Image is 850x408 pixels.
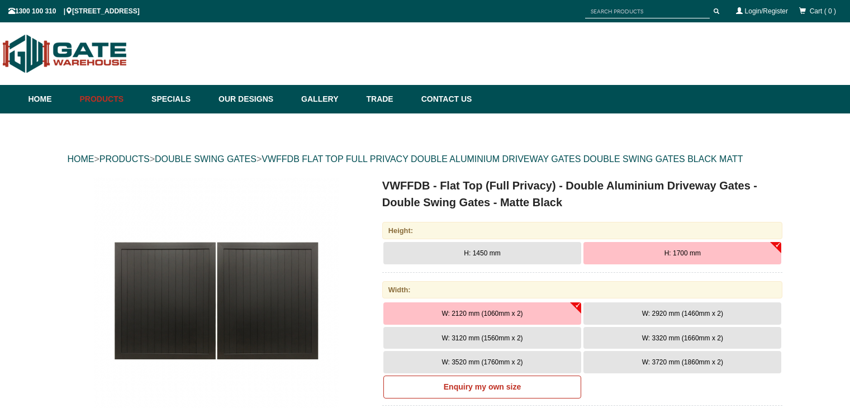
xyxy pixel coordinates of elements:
a: Enquiry my own size [383,376,581,399]
a: PRODUCTS [99,154,150,164]
button: H: 1700 mm [583,242,781,264]
button: W: 3120 mm (1560mm x 2) [383,327,581,349]
a: Products [74,85,146,113]
button: W: 2120 mm (1060mm x 2) [383,302,581,325]
a: Contact Us [416,85,472,113]
span: W: 2120 mm (1060mm x 2) [441,310,523,317]
a: VWFFDB FLAT TOP FULL PRIVACY DOUBLE ALUMINIUM DRIVEWAY GATES DOUBLE SWING GATES BLACK MATT [262,154,743,164]
span: W: 3320 mm (1660mm x 2) [642,334,723,342]
span: H: 1700 mm [664,249,701,257]
div: Height: [382,222,783,239]
a: Specials [146,85,213,113]
button: W: 3720 mm (1860mm x 2) [583,351,781,373]
a: Our Designs [213,85,296,113]
b: Enquiry my own size [444,382,521,391]
button: W: 2920 mm (1460mm x 2) [583,302,781,325]
a: HOME [68,154,94,164]
a: Login/Register [745,7,788,15]
a: Gallery [296,85,360,113]
input: SEARCH PRODUCTS [585,4,710,18]
a: Home [29,85,74,113]
button: W: 3520 mm (1760mm x 2) [383,351,581,373]
a: Trade [360,85,415,113]
span: W: 3520 mm (1760mm x 2) [441,358,523,366]
span: W: 3120 mm (1560mm x 2) [441,334,523,342]
span: H: 1450 mm [464,249,500,257]
h1: VWFFDB - Flat Top (Full Privacy) - Double Aluminium Driveway Gates - Double Swing Gates - Matte B... [382,177,783,211]
div: Width: [382,281,783,298]
div: > > > [68,141,783,177]
button: H: 1450 mm [383,242,581,264]
span: 1300 100 310 | [STREET_ADDRESS] [8,7,140,15]
button: W: 3320 mm (1660mm x 2) [583,327,781,349]
span: W: 2920 mm (1460mm x 2) [642,310,723,317]
span: W: 3720 mm (1860mm x 2) [642,358,723,366]
a: DOUBLE SWING GATES [155,154,257,164]
span: Cart ( 0 ) [810,7,836,15]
